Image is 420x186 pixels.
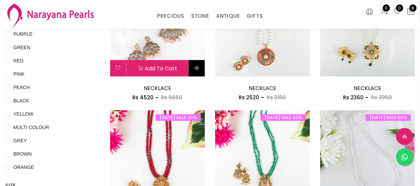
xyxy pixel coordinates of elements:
a: PRECIOUS [157,11,184,21]
span: PINK [11,70,27,78]
span: GREEN [11,44,33,51]
span: BROWN [11,150,35,158]
a: ANTIQUE [216,11,240,21]
span: PEACH [11,84,32,91]
span: Rs 3150 [267,94,286,101]
a: STONE [191,11,209,21]
span: Rs 2950 [371,94,392,101]
span: 0 [396,4,403,12]
span: Rs 4520 [132,94,154,101]
span: Rs 2520 [239,94,259,101]
span: [DATE] SALE 20% [366,114,411,121]
span: ORANGE [11,163,37,171]
span: BLACK [11,97,32,104]
span: RED [11,57,26,65]
button: Add to cart [127,60,188,76]
span: 8 [409,4,417,12]
span: [DATE] SALE 20% [261,114,306,121]
a: 0 [393,8,402,16]
button: Quick View [189,60,205,76]
a: GIFTS [247,11,263,21]
span: 0 [383,4,390,12]
span: GREY [11,137,30,144]
button: 8 [407,8,415,16]
span: PURPLE [11,30,35,38]
button: Add to wishlist [110,60,126,76]
a: NECKLACE [144,84,171,92]
a: 0 [380,8,388,16]
span: Rs 5650 [161,94,182,101]
span: MULTI COLOUR [11,124,52,131]
span: [DATE] SALE 20% [156,114,201,121]
a: NECKLACE [249,84,276,92]
span: Rs 2360 [343,94,364,101]
a: NECKLACE [354,84,381,92]
span: YELLOW [11,110,36,118]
